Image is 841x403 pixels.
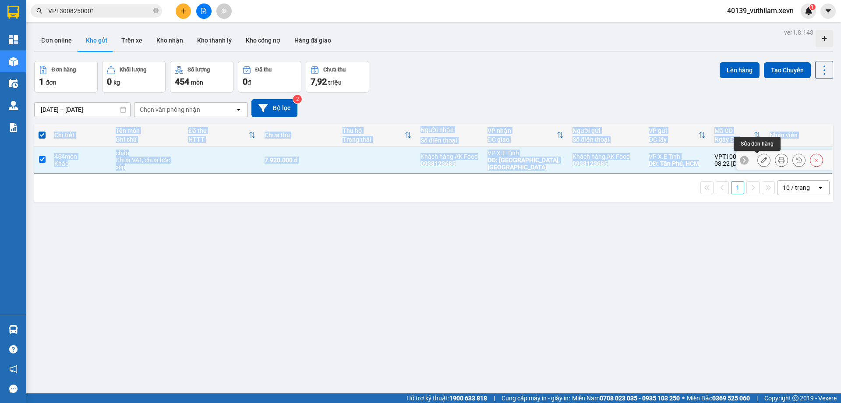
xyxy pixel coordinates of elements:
[406,393,487,403] span: Hỗ trợ kỹ thuật:
[420,137,479,144] div: Số điện thoại
[687,393,750,403] span: Miền Bắc
[449,395,487,402] strong: 1900 633 818
[420,153,479,160] div: Khách hàng AK Food
[714,136,754,143] div: Ngày ĐH
[116,150,180,157] div: cháo
[420,126,479,133] div: Người nhận
[343,127,405,134] div: Thu hộ
[114,30,149,51] button: Trên xe
[816,30,833,47] div: Tạo kho hàng mới
[188,127,249,134] div: Đã thu
[9,79,18,88] img: warehouse-icon
[649,160,706,167] div: DĐ: Tân Phú, HCM
[287,30,338,51] button: Hàng đã giao
[811,4,814,10] span: 1
[720,5,801,16] span: 40139_vuthilam.xevn
[102,61,166,93] button: Khối lượng0kg
[265,132,334,139] div: Chưa thu
[757,153,770,167] div: Sửa đơn hàng
[191,79,203,86] span: món
[805,7,813,15] img: icon-new-feature
[170,61,233,93] button: Số lượng454món
[714,153,761,160] div: VPT1009250001
[9,385,18,393] span: message
[140,105,200,114] div: Chọn văn phòng nhận
[251,99,297,117] button: Bộ lọc
[46,79,57,86] span: đơn
[494,393,495,403] span: |
[572,393,680,403] span: Miền Nam
[48,6,152,16] input: Tìm tên, số ĐT hoặc mã đơn
[9,57,18,66] img: warehouse-icon
[190,30,239,51] button: Kho thanh lý
[488,150,564,157] div: VP X.E Tỉnh
[79,30,114,51] button: Kho gửi
[116,127,180,134] div: Tên món
[710,124,765,147] th: Toggle SortBy
[714,160,761,167] div: 08:22 [DATE]
[293,95,302,103] sup: 2
[149,30,190,51] button: Kho nhận
[153,7,159,15] span: close-circle
[731,181,744,194] button: 1
[572,153,640,160] div: Khách hàng AK Food
[572,136,640,143] div: Số điện thoại
[756,393,758,403] span: |
[9,123,18,132] img: solution-icon
[502,393,570,403] span: Cung cấp máy in - giấy in:
[35,103,130,117] input: Select a date range.
[9,365,18,373] span: notification
[488,127,557,134] div: VP nhận
[311,76,327,87] span: 7,92
[783,183,810,192] div: 10 / trang
[36,8,42,14] span: search
[113,79,120,86] span: kg
[34,61,98,93] button: Đơn hàng1đơn
[180,8,187,14] span: plus
[649,136,699,143] div: ĐC lấy
[175,76,189,87] span: 454
[792,395,799,401] span: copyright
[52,67,76,73] div: Đơn hàng
[176,4,191,19] button: plus
[54,153,107,160] div: 454 món
[243,76,247,87] span: 0
[9,101,18,110] img: warehouse-icon
[682,396,685,400] span: ⚪️
[712,395,750,402] strong: 0369 525 060
[153,8,159,13] span: close-circle
[188,136,249,143] div: HTTT
[572,160,608,167] div: 0938123685
[644,124,710,147] th: Toggle SortBy
[120,67,146,73] div: Khối lượng
[235,106,242,113] svg: open
[34,30,79,51] button: Đơn online
[116,136,180,143] div: Ghi chú
[817,184,824,191] svg: open
[649,153,706,160] div: VP X.E Tỉnh
[239,30,287,51] button: Kho công nợ
[54,160,107,167] div: Khác
[54,132,107,139] div: Chi tiết
[7,6,19,19] img: logo-vxr
[265,157,334,164] div: 7.920.000 đ
[323,67,346,73] div: Chưa thu
[734,137,781,151] div: Sửa đơn hàng
[184,124,260,147] th: Toggle SortBy
[39,76,44,87] span: 1
[572,127,640,134] div: Người gửi
[343,136,405,143] div: Trạng thái
[824,7,832,15] span: caret-down
[306,61,369,93] button: Chưa thu7,92 triệu
[238,61,301,93] button: Đã thu0đ
[770,132,828,139] div: Nhân viên
[328,79,342,86] span: triệu
[9,35,18,44] img: dashboard-icon
[221,8,227,14] span: aim
[649,127,699,134] div: VP gửi
[9,325,18,334] img: warehouse-icon
[255,67,272,73] div: Đã thu
[488,136,557,143] div: ĐC giao
[9,345,18,353] span: question-circle
[196,4,212,19] button: file-add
